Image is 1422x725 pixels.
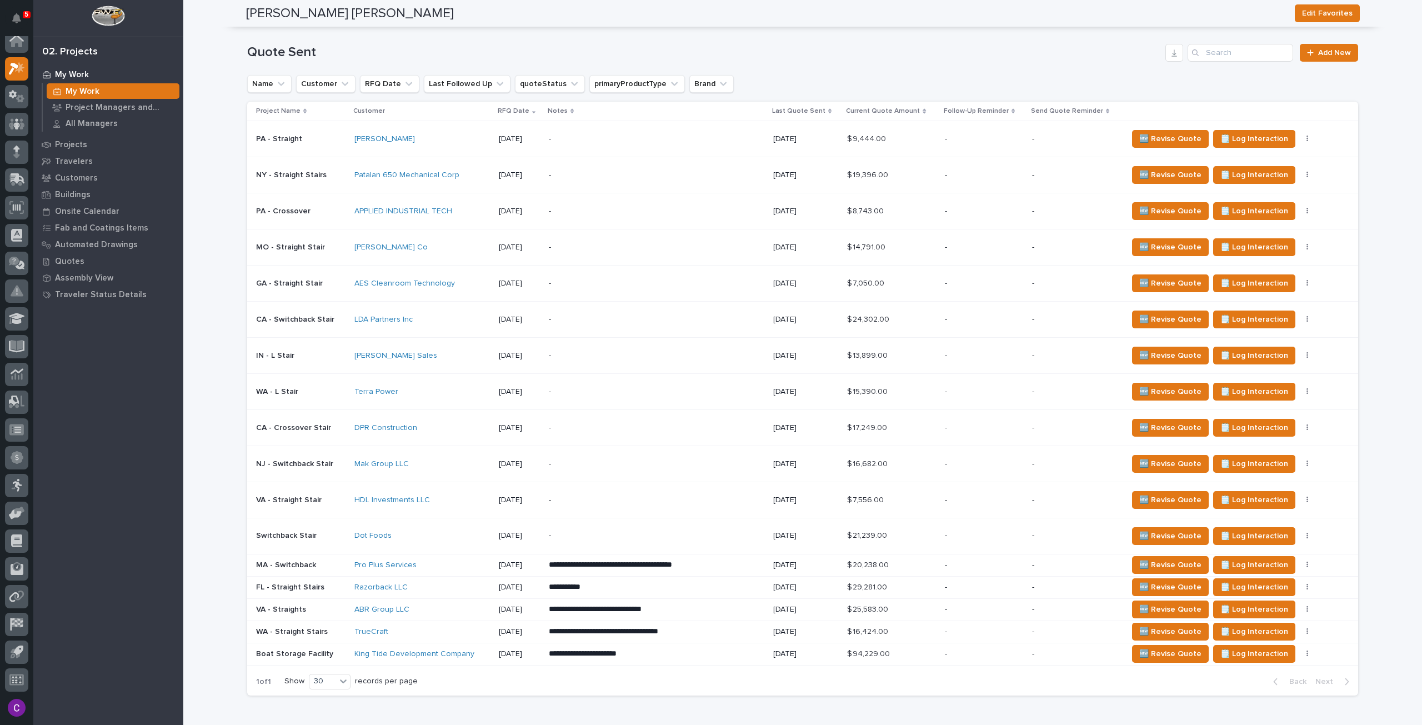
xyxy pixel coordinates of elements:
[1318,49,1351,57] span: Add New
[945,279,1023,288] p: -
[689,75,734,93] button: Brand
[773,387,839,397] p: [DATE]
[354,171,459,180] a: Patalan 650 Mechanical Corp
[354,459,409,469] a: Mak Group LLC
[1213,383,1295,401] button: 🗒️ Log Interaction
[499,531,540,541] p: [DATE]
[354,243,428,252] a: [PERSON_NAME] Co
[1315,677,1340,687] span: Next
[1139,385,1201,398] span: 🆕 Revise Quote
[1220,313,1288,326] span: 🗒️ Log Interaction
[354,496,430,505] a: HDL Investments LLC
[1032,171,1119,180] p: -
[247,409,1358,446] tr: CA - Crossover StairCA - Crossover Stair DPR Construction [DATE]-[DATE]$ 17,249.00$ 17,249.00 --🆕...
[1220,457,1288,471] span: 🗒️ Log Interaction
[256,132,304,144] p: PA - Straight
[247,229,1358,266] tr: MO - Straight StairMO - Straight Stair [PERSON_NAME] Co [DATE]-[DATE]$ 14,791.00$ 14,791.00 --🆕 R...
[256,349,297,361] p: IN - L Stair
[354,279,455,288] a: AES Cleanroom Technology
[847,313,892,324] p: $ 24,302.00
[1139,625,1201,638] span: 🆕 Revise Quote
[33,169,183,186] a: Customers
[247,44,1161,61] h1: Quote Sent
[499,423,540,433] p: [DATE]
[945,583,1023,592] p: -
[515,75,585,93] button: quoteStatus
[1132,623,1209,641] button: 🆕 Revise Quote
[1032,605,1119,614] p: -
[247,373,1358,409] tr: WA - L StairWA - L Stair Terra Power [DATE]-[DATE]$ 15,390.00$ 15,390.00 --🆕 Revise Quote🗒️ Log I...
[847,529,889,541] p: $ 21,239.00
[1132,238,1209,256] button: 🆕 Revise Quote
[1032,649,1119,659] p: -
[499,496,540,505] p: [DATE]
[1220,529,1288,543] span: 🗒️ Log Interaction
[1139,558,1201,572] span: 🆕 Revise Quote
[66,87,99,97] p: My Work
[1132,601,1209,618] button: 🆕 Revise Quote
[1220,625,1288,638] span: 🗒️ Log Interaction
[1032,583,1119,592] p: -
[847,349,890,361] p: $ 13,899.00
[945,134,1023,144] p: -
[1032,496,1119,505] p: -
[55,173,98,183] p: Customers
[1213,645,1295,663] button: 🗒️ Log Interaction
[1213,311,1295,328] button: 🗒️ Log Interaction
[1032,279,1119,288] p: -
[354,583,408,592] a: Razorback LLC
[499,561,540,570] p: [DATE]
[945,387,1023,397] p: -
[55,273,113,283] p: Assembly View
[772,105,825,117] p: Last Quote Sent
[1213,578,1295,596] button: 🗒️ Log Interaction
[1220,132,1288,146] span: 🗒️ Log Interaction
[256,105,301,117] p: Project Name
[256,421,333,433] p: CA - Crossover Stair
[256,313,337,324] p: CA - Switchback Stair
[1213,347,1295,364] button: 🗒️ Log Interaction
[247,576,1358,598] tr: FL - Straight StairsFL - Straight Stairs Razorback LLC [DATE]**** **** *[DATE]$ 29,281.00$ 29,281...
[549,423,743,433] p: -
[1139,421,1201,434] span: 🆕 Revise Quote
[1032,243,1119,252] p: -
[1132,202,1209,220] button: 🆕 Revise Quote
[55,207,119,217] p: Onsite Calendar
[256,558,318,570] p: MA - Switchback
[773,315,839,324] p: [DATE]
[1220,647,1288,661] span: 🗒️ Log Interaction
[33,236,183,253] a: Automated Drawings
[55,257,84,267] p: Quotes
[1295,4,1360,22] button: Edit Favorites
[55,223,148,233] p: Fab and Coatings Items
[1139,313,1201,326] span: 🆕 Revise Quote
[1213,238,1295,256] button: 🗒️ Log Interaction
[33,153,183,169] a: Travelers
[499,171,540,180] p: [DATE]
[548,105,568,117] p: Notes
[246,6,454,22] h2: [PERSON_NAME] [PERSON_NAME]
[1032,459,1119,469] p: -
[944,105,1009,117] p: Follow-Up Reminder
[549,279,743,288] p: -
[1213,527,1295,545] button: 🗒️ Log Interaction
[247,121,1358,157] tr: PA - StraightPA - Straight [PERSON_NAME] [DATE]-[DATE]$ 9,444.00$ 9,444.00 --🆕 Revise Quote🗒️ Log...
[499,583,540,592] p: [DATE]
[847,603,890,614] p: $ 25,583.00
[1213,166,1295,184] button: 🗒️ Log Interaction
[1220,493,1288,507] span: 🗒️ Log Interaction
[33,66,183,83] a: My Work
[1213,202,1295,220] button: 🗒️ Log Interaction
[1132,578,1209,596] button: 🆕 Revise Quote
[1139,493,1201,507] span: 🆕 Revise Quote
[33,219,183,236] a: Fab and Coatings Items
[354,207,452,216] a: APPLIED INDUSTRIAL TECH
[1132,419,1209,437] button: 🆕 Revise Quote
[354,605,409,614] a: ABR Group LLC
[247,643,1358,665] tr: Boat Storage FacilityBoat Storage Facility King Tide Development Company [DATE]**** **** **** ***...
[256,457,336,469] p: NJ - Switchback Stair
[847,457,890,469] p: $ 16,682.00
[945,496,1023,505] p: -
[33,269,183,286] a: Assembly View
[256,241,327,252] p: MO - Straight Stair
